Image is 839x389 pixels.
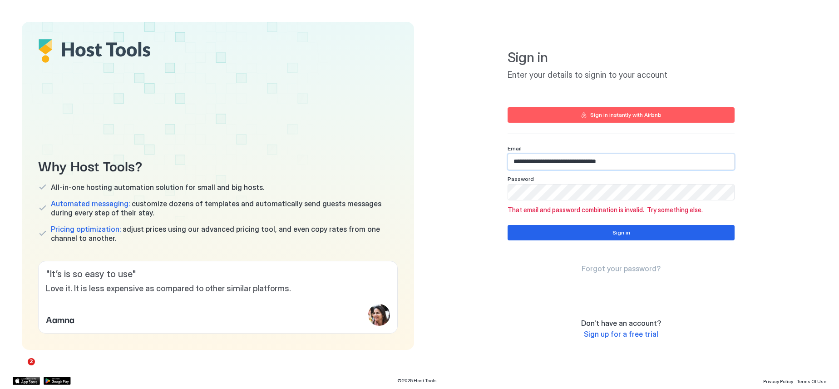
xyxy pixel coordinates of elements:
[46,284,390,294] span: Love it. It is less expensive as compared to other similar platforms.
[590,111,661,119] div: Sign in instantly with Airbnb
[38,155,398,175] span: Why Host Tools?
[51,183,264,192] span: All-in-one hosting automation solution for small and big hosts.
[51,199,398,217] span: customize dozens of templates and automatically send guests messages during every step of their s...
[51,224,121,234] span: Pricing optimization:
[46,312,74,326] span: Aamna
[44,377,71,385] a: Google Play Store
[508,206,735,214] span: That email and password combination is invalid. Try something else.
[46,269,390,280] span: " It’s is so easy to use "
[397,378,437,384] span: © 2025 Host Tools
[584,329,658,339] a: Sign up for a free trial
[508,154,734,170] input: Input Field
[763,376,793,385] a: Privacy Policy
[368,304,390,326] div: profile
[508,107,735,123] button: Sign in instantly with Airbnb
[9,358,31,380] iframe: Intercom live chat
[797,376,826,385] a: Terms Of Use
[508,185,734,200] input: Input Field
[51,224,398,243] span: adjust prices using our advanced pricing tool, and even copy rates from one channel to another.
[508,145,522,152] span: Email
[508,175,534,182] span: Password
[508,70,735,80] span: Enter your details to signin to your account
[51,199,130,208] span: Automated messaging:
[508,49,735,66] span: Sign in
[584,329,658,339] span: Sign up for a free trial
[582,264,661,274] a: Forgot your password?
[763,379,793,384] span: Privacy Policy
[612,229,630,237] div: Sign in
[13,377,40,385] a: App Store
[28,358,35,365] span: 2
[508,225,735,240] button: Sign in
[581,319,661,328] span: Don't have an account?
[797,379,826,384] span: Terms Of Use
